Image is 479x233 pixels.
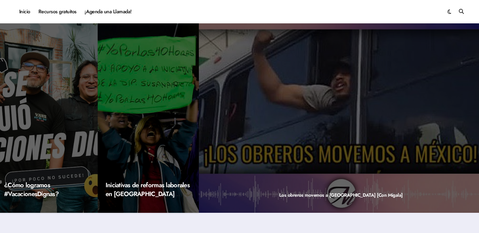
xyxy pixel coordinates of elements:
a: Recursos gratuitos [34,3,81,20]
a: ¿Cómo logramos #VacacionesDignas? [4,181,59,199]
a: ¡Agenda una Llamada! [81,3,136,20]
a: Inicio [15,3,34,20]
a: Los obreros movemos a [GEOGRAPHIC_DATA] [Con Migala] [279,192,403,199]
a: Iniciativas de reformas laborales en [GEOGRAPHIC_DATA] (2023) [106,181,190,207]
